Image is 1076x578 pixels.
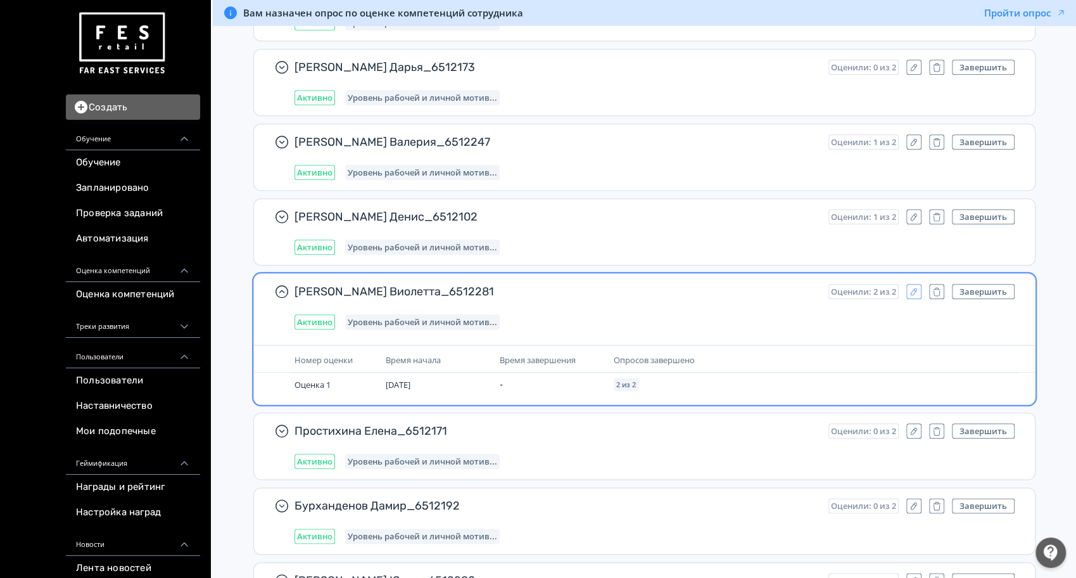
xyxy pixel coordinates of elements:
[297,317,332,327] span: Активно
[952,498,1015,513] button: Завершить
[616,381,636,389] span: 2 из 2
[294,423,818,439] span: Простихина Елена_6512171
[386,379,410,390] span: [DATE]
[66,338,200,368] div: Пользователи
[294,134,818,150] span: [PERSON_NAME] Валерия_6512247
[294,209,818,224] span: [PERSON_NAME] Денис_6512102
[294,498,818,513] span: Бурханденов Дамир_6512192
[831,501,896,511] span: Оценили: 0 из 2
[984,6,1066,19] button: Пройти опрос
[66,444,200,475] div: Геймификация
[66,226,200,252] a: Автоматизация
[831,286,896,297] span: Оценили: 2 из 2
[294,379,331,390] span: Оценка 1
[348,167,497,177] span: Уровень рабочей и личной мотивации
[66,394,200,419] a: Наставничество
[66,201,200,226] a: Проверка заданий
[831,137,896,147] span: Оценили: 1 из 2
[297,93,332,103] span: Активно
[66,475,200,500] a: Награды и рейтинг
[294,354,353,366] span: Номер оценки
[348,456,497,466] span: Уровень рабочей и личной мотивации
[66,94,200,120] button: Создать
[66,307,200,338] div: Треки развития
[66,150,200,176] a: Обучение
[297,167,332,177] span: Активно
[297,531,332,541] span: Активно
[66,176,200,201] a: Запланировано
[66,500,200,525] a: Настройка наград
[243,6,523,19] span: Вам назначен опрос по оценке компетенций сотрудника
[297,242,332,252] span: Активно
[952,423,1015,439] button: Завершить
[500,354,576,366] span: Время завершения
[66,368,200,394] a: Пользователи
[952,134,1015,150] button: Завершить
[831,426,896,436] span: Оценили: 0 из 2
[66,525,200,556] div: Новости
[348,93,497,103] span: Уровень рабочей и личной мотивации
[495,373,609,397] td: -
[386,354,441,366] span: Время начала
[294,60,818,75] span: [PERSON_NAME] Дарья_6512173
[76,8,167,79] img: https://files.teachbase.ru/system/account/57463/logo/medium-936fc5084dd2c598f50a98b9cbe0469a.png
[952,60,1015,75] button: Завершить
[348,242,497,252] span: Уровень рабочей и личной мотивации
[348,317,497,327] span: Уровень рабочей и личной мотивации
[831,62,896,72] span: Оценили: 0 из 2
[66,419,200,444] a: Мои подопечные
[297,456,332,466] span: Активно
[66,282,200,307] a: Оценка компетенций
[348,531,497,541] span: Уровень рабочей и личной мотивации
[952,209,1015,224] button: Завершить
[66,120,200,150] div: Обучение
[952,284,1015,299] button: Завершить
[294,284,818,299] span: [PERSON_NAME] Виолетта_6512281
[614,354,695,366] span: Опросов завершено
[66,252,200,282] div: Оценка компетенций
[831,212,896,222] span: Оценили: 1 из 2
